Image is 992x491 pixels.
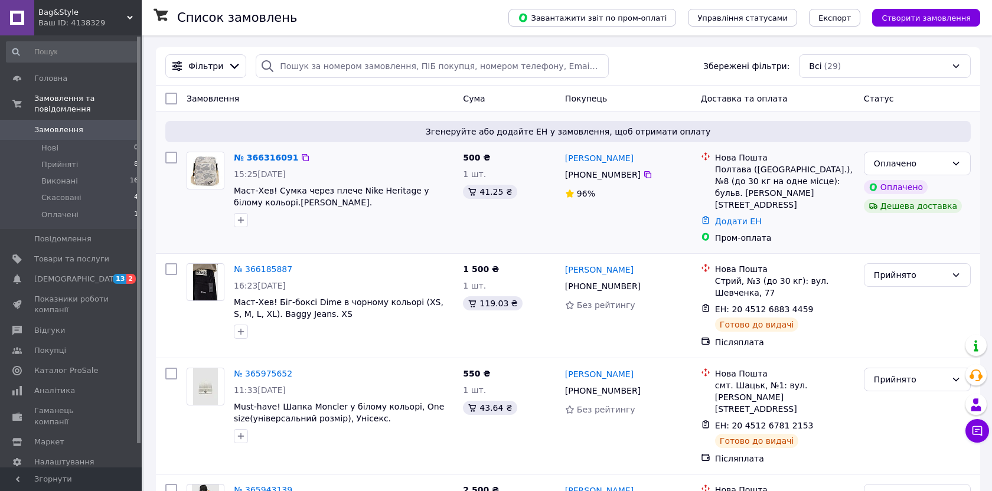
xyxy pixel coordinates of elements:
span: 1 шт. [463,169,486,179]
span: Експорт [818,14,851,22]
div: Прийнято [874,373,947,386]
span: 1 [134,210,138,220]
span: (29) [824,61,841,71]
div: Дешева доставка [864,199,962,213]
span: Виконані [41,176,78,186]
div: Готово до видачі [715,317,799,332]
span: 4 [134,192,138,203]
span: Налаштування [34,457,94,467]
img: Фото товару [187,153,224,189]
a: Фото товару [187,152,224,189]
a: [PERSON_NAME] [565,152,634,164]
span: Нові [41,143,58,153]
span: 15:25[DATE] [234,169,286,179]
button: Експорт [809,9,861,27]
span: ЕН: 20 4512 6781 2153 [715,421,814,430]
button: Управління статусами [688,9,797,27]
a: № 366316091 [234,153,298,162]
div: Готово до видачі [715,434,799,448]
h1: Список замовлень [177,11,297,25]
img: Фото товару [193,368,217,405]
div: 43.64 ₴ [463,401,517,415]
input: Пошук [6,41,139,63]
span: Замовлення та повідомлення [34,93,142,114]
span: Покупці [34,345,66,356]
img: Фото товару [193,264,218,300]
a: [PERSON_NAME] [565,264,634,276]
button: Створити замовлення [872,9,980,27]
span: Товари та послуги [34,254,109,264]
div: Післяплата [715,453,854,464]
div: Стрий, №3 (до 30 кг): вул. Шевченка, 77 [715,275,854,299]
div: [PHONE_NUMBER] [563,166,643,183]
div: [PHONE_NUMBER] [563,278,643,294]
span: 500 ₴ [463,153,490,162]
span: Згенеруйте або додайте ЕН у замовлення, щоб отримати оплату [170,126,966,138]
span: Всі [809,60,821,72]
div: Пром-оплата [715,232,854,244]
button: Завантажити звіт по пром-оплаті [508,9,676,27]
a: Створити замовлення [860,12,980,22]
span: Замовлення [187,94,239,103]
span: Замовлення [34,125,83,135]
button: Чат з покупцем [965,419,989,443]
span: 1 500 ₴ [463,264,499,274]
span: Прийняті [41,159,78,170]
span: 13 [113,274,126,284]
a: Додати ЕН [715,217,762,226]
span: Оплачені [41,210,79,220]
span: [DEMOGRAPHIC_DATA] [34,274,122,284]
span: Головна [34,73,67,84]
span: Відгуки [34,325,65,336]
span: Управління статусами [697,14,788,22]
div: Нова Пошта [715,152,854,163]
div: Нова Пошта [715,368,854,379]
span: Доставка та оплата [701,94,788,103]
a: № 365975652 [234,369,292,378]
span: 16:23[DATE] [234,281,286,290]
span: 550 ₴ [463,369,490,378]
span: Каталог ProSale [34,365,98,376]
a: Маст-Хев! Сумка через плече Nike Heritage у білому кольорі.[PERSON_NAME]. [234,186,429,207]
span: Статус [864,94,894,103]
div: 119.03 ₴ [463,296,522,310]
div: Післяплата [715,336,854,348]
div: Нова Пошта [715,263,854,275]
span: Фільтри [188,60,223,72]
span: Показники роботи компанії [34,294,109,315]
div: смт. Шацьк, №1: вул. [PERSON_NAME][STREET_ADDRESS] [715,379,854,415]
span: 96% [577,189,595,198]
div: 41.25 ₴ [463,185,517,199]
div: Полтава ([GEOGRAPHIC_DATA].), №8 (до 30 кг на одне місце): бульв. [PERSON_NAME][STREET_ADDRESS] [715,163,854,211]
input: Пошук за номером замовлення, ПІБ покупця, номером телефону, Email, номером накладної [256,54,608,78]
span: Покупець [565,94,607,103]
span: Повідомлення [34,234,92,244]
span: Гаманець компанії [34,405,109,427]
span: Bag&Style [38,7,127,18]
span: Скасовані [41,192,81,203]
span: Без рейтингу [577,300,635,310]
span: 11:33[DATE] [234,385,286,395]
a: Маст-Хев! Біг-боксі Dime в чорному кольорі (XS, S, M, L, XL). Baggy Jeans. XS [234,297,443,319]
div: Прийнято [874,269,947,281]
span: 1 шт. [463,281,486,290]
div: Оплачено [874,157,947,170]
span: 16 [130,176,138,186]
a: № 366185887 [234,264,292,274]
a: Фото товару [187,368,224,405]
div: Оплачено [864,180,928,194]
div: Ваш ID: 4138329 [38,18,142,28]
span: 0 [134,143,138,153]
span: Аналітика [34,385,75,396]
div: [PHONE_NUMBER] [563,382,643,399]
span: Must-have! Шапка Moncler у білому кольорі, One size(універсальний розмір), Унісекс. [234,402,444,423]
a: [PERSON_NAME] [565,368,634,380]
span: Збережені фільтри: [703,60,789,72]
span: 8 [134,159,138,170]
span: 2 [126,274,136,284]
span: 1 шт. [463,385,486,395]
span: Без рейтингу [577,405,635,414]
span: Створити замовлення [882,14,971,22]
